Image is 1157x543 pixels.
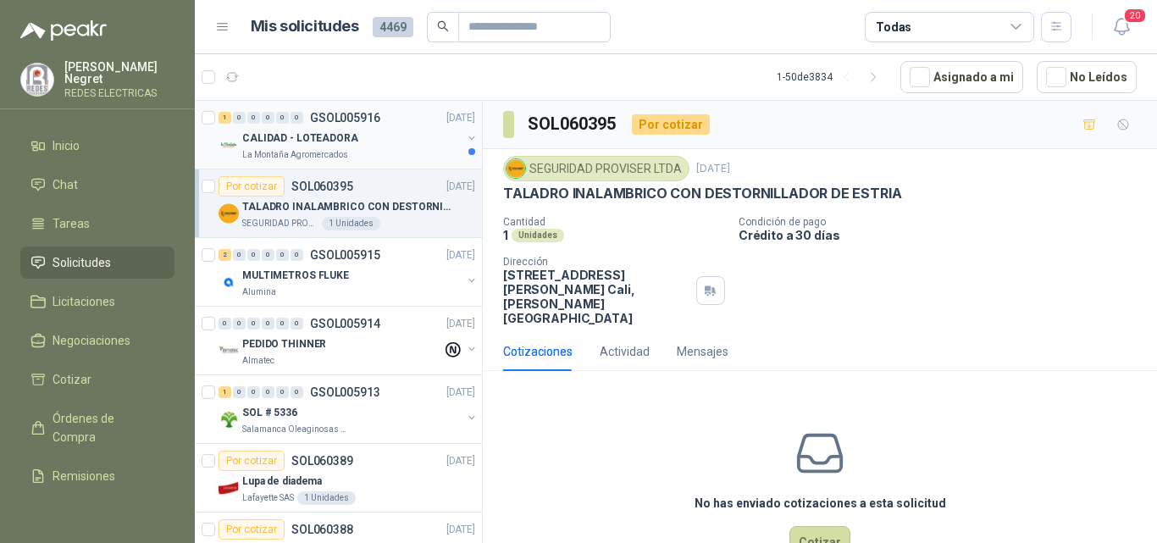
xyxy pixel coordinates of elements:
div: Unidades [512,229,564,242]
p: TALADRO INALAMBRICO CON DESTORNILLADOR DE ESTRIA [242,199,453,215]
img: Company Logo [219,341,239,361]
div: 0 [291,112,303,124]
a: Por cotizarSOL060395[DATE] Company LogoTALADRO INALAMBRICO CON DESTORNILLADOR DE ESTRIASEGURIDAD ... [195,169,482,238]
p: TALADRO INALAMBRICO CON DESTORNILLADOR DE ESTRIA [503,185,901,202]
h3: No has enviado cotizaciones a esta solicitud [695,494,946,513]
p: Condición de pago [739,216,1150,228]
p: MULTIMETROS FLUKE [242,268,349,284]
div: 0 [276,249,289,261]
p: Salamanca Oleaginosas SAS [242,423,349,436]
div: 0 [247,112,260,124]
a: Solicitudes [20,247,174,279]
p: Almatec [242,354,274,368]
p: [DATE] [696,161,730,177]
p: GSOL005915 [310,249,380,261]
p: GSOL005913 [310,386,380,398]
div: 0 [262,249,274,261]
p: SOL060388 [291,524,353,535]
p: GSOL005916 [310,112,380,124]
div: Por cotizar [219,451,285,471]
p: Cantidad [503,216,725,228]
a: 1 0 0 0 0 0 GSOL005916[DATE] Company LogoCALIDAD - LOTEADORALa Montaña Agromercados [219,108,479,162]
img: Company Logo [219,272,239,292]
a: 2 0 0 0 0 0 GSOL005915[DATE] Company LogoMULTIMETROS FLUKEAlumina [219,245,479,299]
div: 0 [233,112,246,124]
span: 4469 [373,17,413,37]
div: 0 [262,112,274,124]
p: GSOL005914 [310,318,380,330]
div: Por cotizar [632,114,710,135]
h3: SOL060395 [528,111,618,137]
p: [DATE] [446,247,475,263]
div: Cotizaciones [503,342,573,361]
span: Remisiones [53,467,115,485]
div: 0 [233,318,246,330]
a: Configuración [20,499,174,531]
span: Órdenes de Compra [53,409,158,446]
div: 0 [219,318,231,330]
span: 20 [1123,8,1147,24]
p: SOL060395 [291,180,353,192]
p: REDES ELECTRICAS [64,88,174,98]
div: 0 [233,249,246,261]
button: No Leídos [1037,61,1137,93]
p: SOL060389 [291,455,353,467]
p: Dirección [503,256,689,268]
p: CALIDAD - LOTEADORA [242,130,358,147]
p: Lafayette SAS [242,491,294,505]
div: 0 [291,386,303,398]
span: Licitaciones [53,292,115,311]
div: 1 Unidades [322,217,380,230]
div: Todas [876,18,911,36]
div: Por cotizar [219,519,285,540]
span: Negociaciones [53,331,130,350]
p: [DATE] [446,453,475,469]
button: Asignado a mi [900,61,1023,93]
span: Cotizar [53,370,91,389]
a: Por cotizarSOL060389[DATE] Company LogoLupa de diademaLafayette SAS1 Unidades [195,444,482,513]
img: Logo peakr [20,20,107,41]
div: 0 [262,386,274,398]
p: Crédito a 30 días [739,228,1150,242]
p: [DATE] [446,385,475,401]
div: SEGURIDAD PROVISER LTDA [503,156,689,181]
span: Tareas [53,214,90,233]
p: Alumina [242,285,276,299]
p: [DATE] [446,316,475,332]
a: Chat [20,169,174,201]
div: Actividad [600,342,650,361]
img: Company Logo [21,64,53,96]
div: 1 [219,386,231,398]
div: 1 [219,112,231,124]
span: search [437,20,449,32]
div: Mensajes [677,342,728,361]
div: 0 [276,112,289,124]
a: 1 0 0 0 0 0 GSOL005913[DATE] Company LogoSOL # 5336Salamanca Oleaginosas SAS [219,382,479,436]
p: PEDIDO THINNER [242,336,326,352]
div: 0 [291,318,303,330]
div: 0 [233,386,246,398]
div: 0 [247,386,260,398]
div: 1 - 50 de 3834 [777,64,887,91]
p: SOL # 5336 [242,405,297,421]
p: [DATE] [446,110,475,126]
p: [STREET_ADDRESS][PERSON_NAME] Cali , [PERSON_NAME][GEOGRAPHIC_DATA] [503,268,689,325]
p: SEGURIDAD PROVISER LTDA [242,217,318,230]
a: Inicio [20,130,174,162]
a: Órdenes de Compra [20,402,174,453]
img: Company Logo [219,203,239,224]
img: Company Logo [219,135,239,155]
img: Company Logo [507,159,525,178]
img: Company Logo [219,478,239,498]
p: La Montaña Agromercados [242,148,348,162]
a: 0 0 0 0 0 0 GSOL005914[DATE] Company LogoPEDIDO THINNERAlmatec [219,313,479,368]
div: 0 [291,249,303,261]
div: 1 Unidades [297,491,356,505]
a: Remisiones [20,460,174,492]
div: 0 [276,386,289,398]
h1: Mis solicitudes [251,14,359,39]
a: Licitaciones [20,285,174,318]
button: 20 [1106,12,1137,42]
p: [PERSON_NAME] Negret [64,61,174,85]
p: [DATE] [446,522,475,538]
